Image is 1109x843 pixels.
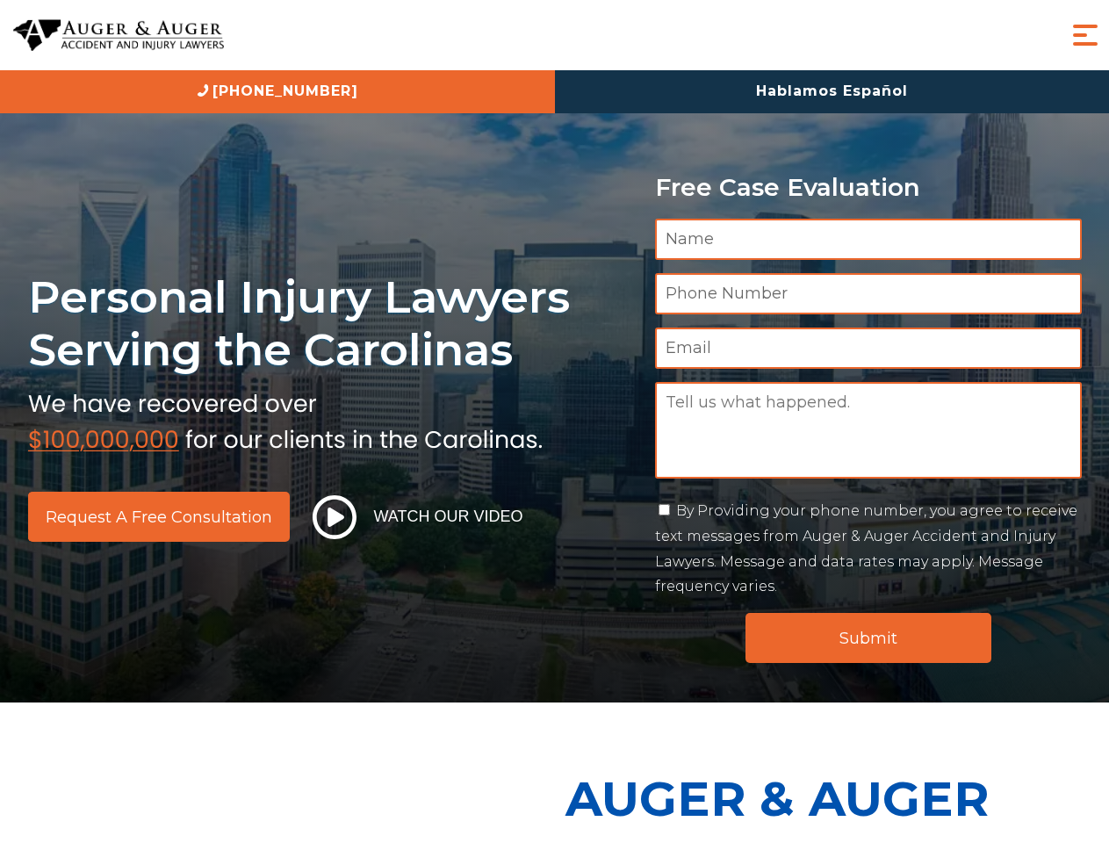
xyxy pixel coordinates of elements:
[307,494,529,540] button: Watch Our Video
[28,492,290,542] a: Request a Free Consultation
[28,385,543,452] img: sub text
[655,219,1082,260] input: Name
[655,273,1082,314] input: Phone Number
[745,613,991,663] input: Submit
[655,174,1082,201] p: Free Case Evaluation
[28,270,634,377] h1: Personal Injury Lawyers Serving the Carolinas
[655,502,1077,594] label: By Providing your phone number, you agree to receive text messages from Auger & Auger Accident an...
[46,509,272,525] span: Request a Free Consultation
[1068,18,1103,53] button: Menu
[565,755,1099,842] p: Auger & Auger
[13,19,224,52] img: Auger & Auger Accident and Injury Lawyers Logo
[655,328,1082,369] input: Email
